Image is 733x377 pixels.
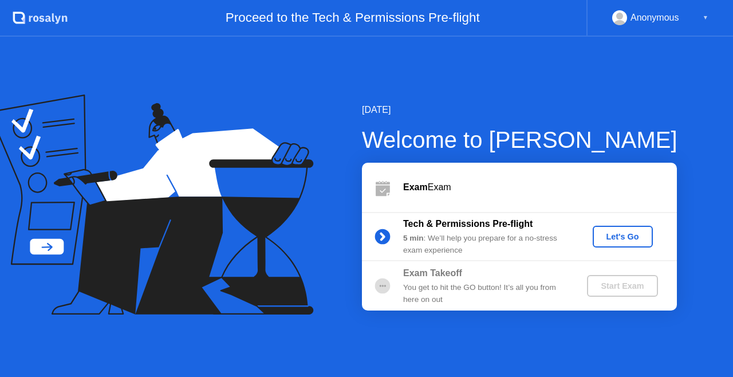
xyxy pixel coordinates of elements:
b: 5 min [403,234,424,242]
b: Exam [403,182,428,192]
button: Start Exam [587,275,657,297]
button: Let's Go [593,226,653,248]
div: ▼ [703,10,708,25]
div: Welcome to [PERSON_NAME] [362,123,677,157]
div: [DATE] [362,103,677,117]
div: Anonymous [630,10,679,25]
div: You get to hit the GO button! It’s all you from here on out [403,282,568,305]
div: Let's Go [597,232,648,241]
div: : We’ll help you prepare for a no-stress exam experience [403,233,568,256]
div: Start Exam [592,281,653,290]
b: Tech & Permissions Pre-flight [403,219,533,229]
div: Exam [403,180,677,194]
b: Exam Takeoff [403,268,462,278]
